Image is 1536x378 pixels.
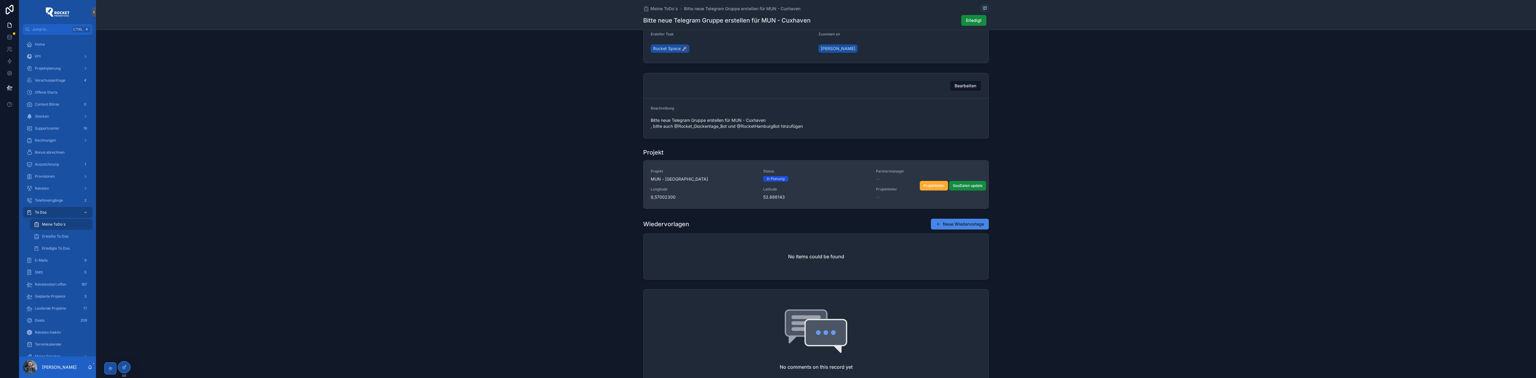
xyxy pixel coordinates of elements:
a: Erstellte To Dos [30,231,92,242]
span: Meine ToDo´s [42,222,65,227]
span: Meine Raketen [35,354,60,359]
span: Raketen [35,186,49,191]
span: Projektleiter [923,183,944,188]
span: Erledigt [966,17,982,23]
span: Erstellte To Dos [42,234,68,239]
span: [PERSON_NAME] [821,46,855,52]
a: Bitte neue Telegram Gruppe erstellen für MUN - Cuxhaven [684,6,800,12]
a: Projektplanung [23,63,92,74]
a: Erledigte To Dos [30,243,92,254]
span: Content Börse [35,102,59,107]
span: Auszeichnung [35,162,59,167]
a: Laufende Projekte17 [23,303,92,314]
div: 9 [82,257,89,264]
a: Home [23,39,92,50]
p: [PERSON_NAME] [42,364,76,370]
span: Vorschussanfrage [35,78,65,83]
span: Beschreibung [651,106,674,110]
a: Meine Raketen [23,351,92,362]
a: Raketenstart offen167 [23,279,92,290]
span: Geplante Projekte [35,294,65,299]
span: Glocken [35,114,49,119]
button: Neue Wiedervorlage [931,219,989,229]
h1: Projekt [643,148,664,157]
a: Geplante Projekte3 [23,291,92,302]
h1: Wiedervorlagen [643,220,689,228]
span: Projekt [651,169,756,174]
span: To Dos [35,210,46,215]
div: 0 [82,101,89,108]
a: Rechnungen [23,135,92,146]
h1: Bitte neue Telegram Gruppe erstellen für MUN - Cuxhaven [643,16,811,25]
a: Provisionen [23,171,92,182]
div: 209 [79,317,89,324]
a: E-Mails9 [23,255,92,266]
a: [PERSON_NAME] [818,44,858,53]
div: 4 [82,77,89,84]
div: 5 [82,269,89,276]
a: To Dos [23,207,92,218]
span: Status [763,169,868,174]
span: Zuweisen an [818,32,840,36]
div: 2 [82,197,89,204]
span: Jump to... [32,27,70,32]
div: 17 [82,305,89,312]
span: Meine ToDo´s [650,6,678,12]
span: Supportcenter [35,126,59,131]
span: Raketen inaktiv [35,330,61,335]
a: Raketen inaktiv [23,327,92,338]
span: Home [35,42,45,47]
span: MUN - [GEOGRAPHIC_DATA] [651,176,756,182]
div: 3 [82,293,89,300]
span: Partnermanager [876,169,981,174]
span: Provisionen [35,174,55,179]
a: Deals209 [23,315,92,326]
button: Erledigt [961,15,986,26]
div: 19 [82,125,89,132]
span: GeoDaten update [953,183,982,188]
button: Jump to...CtrlK [23,24,92,35]
a: Meine ToDo´s [30,219,92,230]
span: Telefoneingänge [35,198,63,203]
span: Rocket Space 🚀 [653,46,687,52]
span: SMS [35,270,43,275]
span: Deals [35,318,44,323]
span: Offene Starts [35,90,57,95]
span: Latitude [763,187,868,192]
button: Projektleiter [920,181,948,190]
div: 1 [82,161,89,168]
span: Rechnungen [35,138,56,143]
a: Vorschussanfrage4 [23,75,92,86]
span: Bitte neue Telegram Gruppe erstellen für MUN - Cuxhaven , bitte auch @Rocket_Glockentage_Bot und ... [651,117,814,129]
span: Ctrl [73,26,83,32]
button: Bearbeiten [949,80,981,91]
div: In Planung [767,176,784,181]
a: Glocken [23,111,92,122]
span: Projektplanung [35,66,61,71]
a: SMS5 [23,267,92,278]
a: Rocket Space 🚀 [651,44,689,53]
span: Terminkalender [35,342,62,347]
a: Auszeichnung1 [23,159,92,170]
h2: No comments on this record yet [780,363,853,370]
span: -- [876,194,880,200]
span: Bearbeiten [955,83,976,89]
a: Meine ToDo´s [643,6,678,12]
a: KPI [23,51,92,62]
button: GeoDaten update [949,181,986,190]
a: ProjektMUN - [GEOGRAPHIC_DATA]StatusIn PlanungPartnermanager--Longitude8,57002300Latitude53.86614... [643,160,988,208]
img: App logo [46,7,70,17]
div: scrollable content [19,35,96,356]
div: 167 [79,281,89,288]
a: Telefoneingänge2 [23,195,92,206]
span: K [85,27,89,32]
span: E-Mails [35,258,48,263]
a: Supportcenter19 [23,123,92,134]
a: Raketen [23,183,92,194]
span: 53.866143 [763,194,868,200]
span: -- [876,176,880,182]
span: Projektleiter [876,187,953,192]
a: Content Börse0 [23,99,92,110]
